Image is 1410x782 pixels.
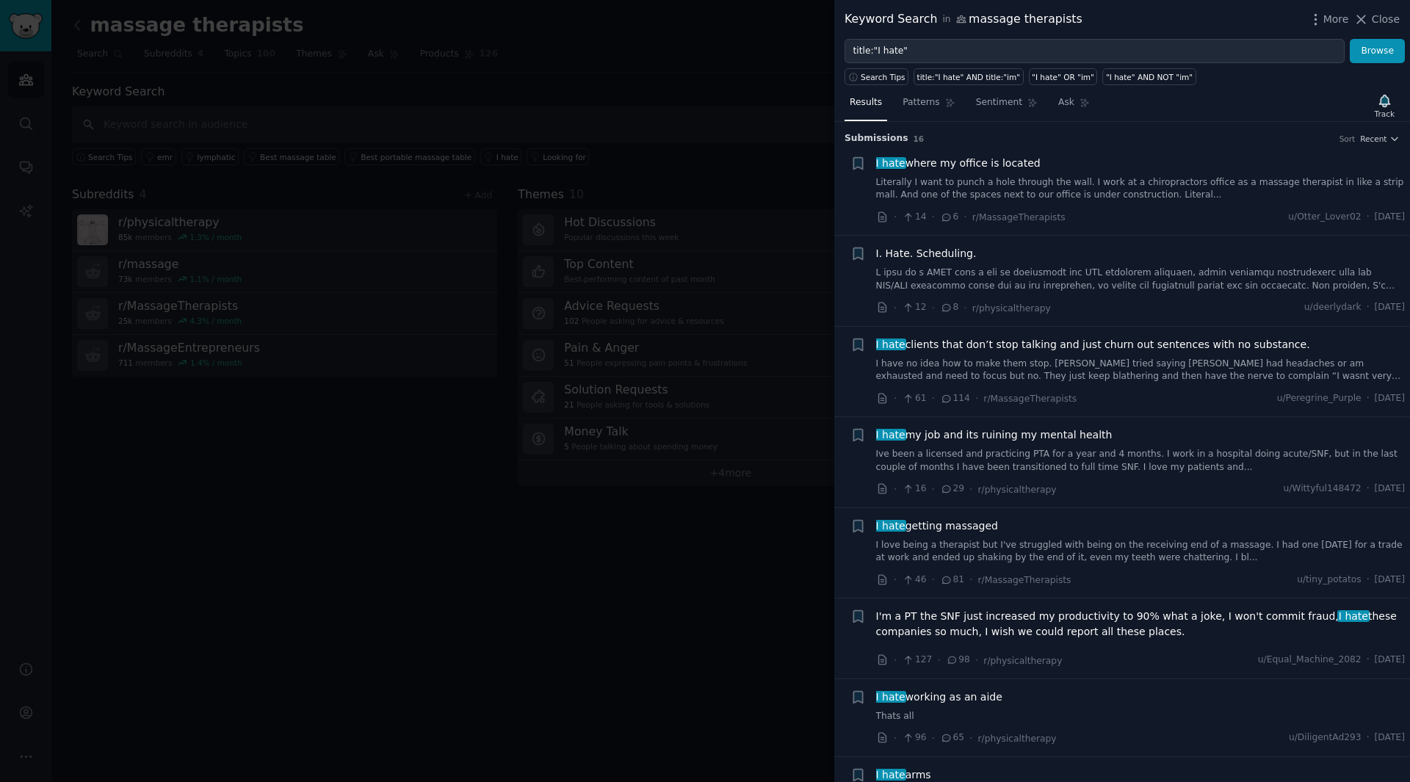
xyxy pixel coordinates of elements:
span: 16 [902,482,926,496]
span: · [937,653,940,668]
span: 8 [940,301,958,314]
button: Close [1353,12,1400,27]
a: I. Hate. Scheduling. [876,246,977,261]
a: Ive been a licensed and practicing PTA for a year and 4 months. I work in a hospital doing acute/... [876,448,1406,474]
a: I hatemy job and its ruining my mental health [876,427,1113,443]
span: 81 [940,573,964,587]
span: I hate [875,429,907,441]
span: · [932,209,935,225]
span: Ask [1058,96,1074,109]
div: Keyword Search massage therapists [845,10,1082,29]
div: Track [1375,109,1395,119]
span: · [894,209,897,225]
span: I hate [875,338,907,350]
span: u/Otter_Lover02 [1288,211,1361,224]
span: getting massaged [876,518,999,534]
span: r/physicaltherapy [978,734,1057,744]
span: · [963,300,966,316]
span: [DATE] [1375,573,1405,587]
span: clients that don’t stop talking and just churn out sentences with no substance. [876,337,1310,352]
a: Patterns [897,91,960,121]
a: Ask [1053,91,1095,121]
span: · [932,572,935,587]
span: 96 [902,731,926,745]
span: I hate [875,769,907,781]
span: · [969,572,972,587]
span: 114 [940,392,970,405]
span: 65 [940,731,964,745]
div: title:"I hate" AND title:"im" [917,72,1021,82]
a: I have no idea how to make them stop. [PERSON_NAME] tried saying [PERSON_NAME] had headaches or a... [876,358,1406,383]
a: I love being a therapist but I've struggled with being on the receiving end of a massage. I had o... [876,539,1406,565]
span: 16 [914,134,925,143]
button: More [1308,12,1349,27]
span: I hate [875,520,907,532]
span: working as an aide [876,689,1002,705]
a: "I hate" AND NOT "im" [1102,68,1196,85]
a: I hateworking as an aide [876,689,1002,705]
a: title:"I hate" AND title:"im" [914,68,1024,85]
span: · [963,209,966,225]
button: Track [1370,90,1400,121]
span: · [1367,482,1370,496]
span: · [932,391,935,406]
span: r/physicaltherapy [978,485,1057,495]
span: · [894,300,897,316]
span: r/MassageTherapists [972,212,1066,222]
span: · [975,391,978,406]
span: 6 [940,211,958,224]
span: · [969,482,972,497]
a: "I hate" OR "im" [1029,68,1098,85]
a: Results [845,91,887,121]
span: my job and its ruining my mental health [876,427,1113,443]
span: r/MassageTherapists [983,394,1077,404]
span: · [1367,573,1370,587]
span: · [894,482,897,497]
span: · [894,391,897,406]
span: u/Wittyful148472 [1283,482,1361,496]
a: L ipsu do s AMET cons a eli se doeiusmodt inc UTL etdolorem aliquaen, admin veniamqu nostrudexerc... [876,267,1406,292]
span: · [975,653,978,668]
span: · [932,731,935,746]
span: · [1367,654,1370,667]
span: 29 [940,482,964,496]
a: I hateclients that don’t stop talking and just churn out sentences with no substance. [876,337,1310,352]
span: u/tiny_potatos [1297,573,1362,587]
input: Try a keyword related to your business [845,39,1345,64]
span: [DATE] [1375,731,1405,745]
span: 98 [946,654,970,667]
button: Browse [1350,39,1405,64]
span: I hate [875,691,907,703]
div: Sort [1339,134,1356,144]
span: [DATE] [1375,654,1405,667]
span: Sentiment [976,96,1022,109]
span: r/physicaltherapy [983,656,1062,666]
span: · [1367,301,1370,314]
a: Thats all [876,710,1406,723]
span: 14 [902,211,926,224]
a: I hatewhere my office is located [876,156,1041,171]
span: in [942,13,950,26]
div: "I hate" OR "im" [1032,72,1094,82]
span: Recent [1360,134,1386,144]
div: "I hate" AND NOT "im" [1106,72,1193,82]
span: Close [1372,12,1400,27]
span: u/DiligentAd293 [1289,731,1362,745]
span: · [969,731,972,746]
span: Patterns [903,96,939,109]
span: · [1367,392,1370,405]
span: · [932,482,935,497]
span: u/deerlydark [1304,301,1362,314]
span: · [932,300,935,316]
a: Literally I want to punch a hole through the wall. I work at a chiropractors office as a massage ... [876,176,1406,202]
span: Submission s [845,132,908,145]
span: 46 [902,573,926,587]
span: · [1367,731,1370,745]
span: [DATE] [1375,301,1405,314]
button: Search Tips [845,68,908,85]
span: where my office is located [876,156,1041,171]
span: u/Peregrine_Purple [1277,392,1362,405]
a: I hategetting massaged [876,518,999,534]
span: · [894,731,897,746]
